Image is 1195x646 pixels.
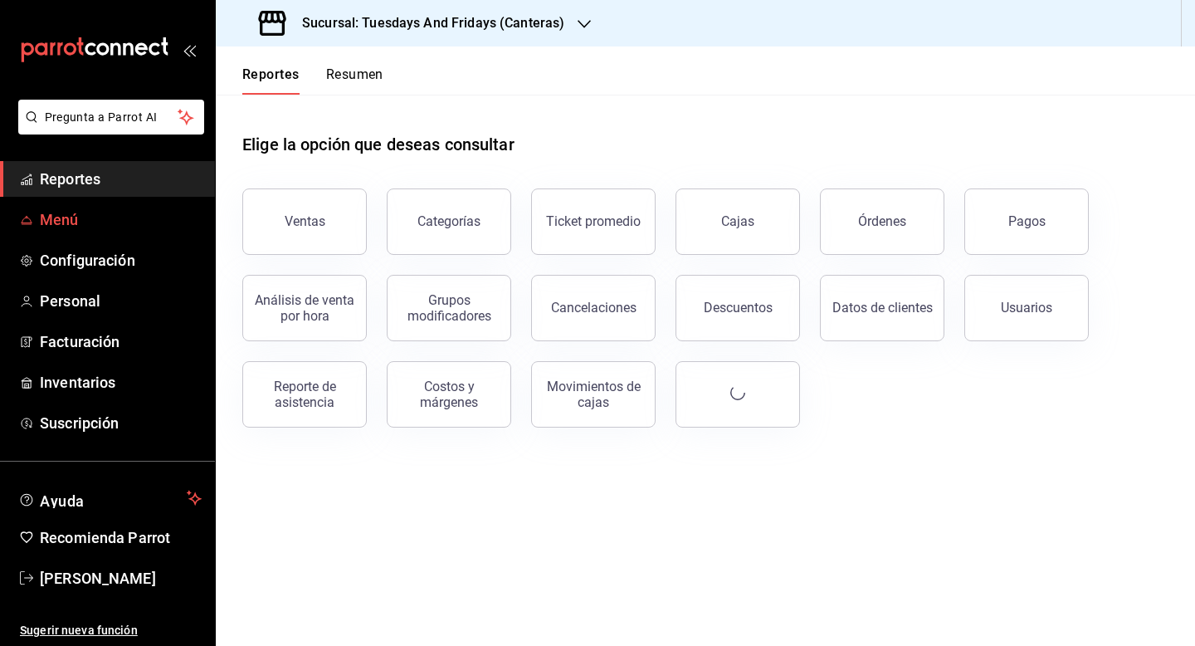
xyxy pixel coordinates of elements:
span: Suscripción [40,412,202,434]
div: navigation tabs [242,66,383,95]
button: Categorías [387,188,511,255]
span: Reportes [40,168,202,190]
button: Movimientos de cajas [531,361,656,428]
span: Personal [40,290,202,312]
h1: Elige la opción que deseas consultar [242,132,515,157]
button: Descuentos [676,275,800,341]
div: Reporte de asistencia [253,379,356,410]
button: Órdenes [820,188,944,255]
button: Grupos modificadores [387,275,511,341]
a: Pregunta a Parrot AI [12,120,204,138]
div: Datos de clientes [832,300,933,316]
div: Usuarios [1001,300,1052,316]
div: Descuentos [704,300,773,316]
div: Costos y márgenes [398,379,500,410]
div: Órdenes [858,213,906,229]
span: Ayuda [40,488,180,508]
div: Grupos modificadores [398,292,500,324]
div: Categorías [417,213,480,229]
button: Reportes [242,66,300,95]
button: Usuarios [964,275,1089,341]
div: Cajas [721,213,754,229]
h3: Sucursal: Tuesdays And Fridays (Canteras) [289,13,564,33]
span: Facturación [40,330,202,353]
span: [PERSON_NAME] [40,567,202,590]
button: Pregunta a Parrot AI [18,100,204,135]
div: Cancelaciones [551,300,637,316]
span: Inventarios [40,371,202,394]
span: Menú [40,208,202,231]
button: Cajas [676,188,800,255]
div: Ticket promedio [546,213,641,229]
span: Recomienda Parrot [40,526,202,549]
button: Pagos [964,188,1089,255]
div: Ventas [285,213,325,229]
div: Pagos [1008,213,1046,229]
span: Pregunta a Parrot AI [45,109,178,126]
span: Configuración [40,249,202,272]
button: Reporte de asistencia [242,361,367,428]
button: Análisis de venta por hora [242,275,367,341]
button: open_drawer_menu [183,43,196,56]
button: Resumen [326,66,383,95]
span: Sugerir nueva función [20,622,202,639]
button: Costos y márgenes [387,361,511,428]
div: Movimientos de cajas [542,379,645,410]
button: Cancelaciones [531,275,656,341]
div: Análisis de venta por hora [253,292,356,324]
button: Ticket promedio [531,188,656,255]
button: Ventas [242,188,367,255]
button: Datos de clientes [820,275,944,341]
